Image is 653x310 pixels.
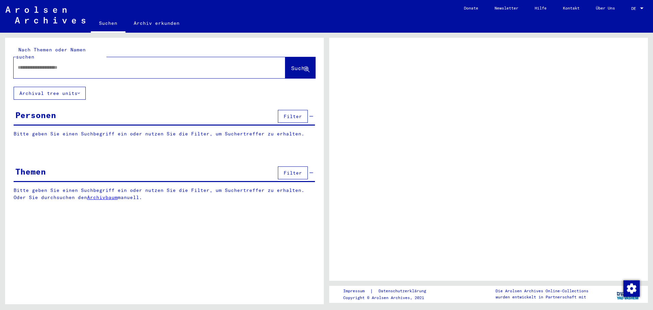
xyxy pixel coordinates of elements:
[14,187,315,201] p: Bitte geben Sie einen Suchbegriff ein oder nutzen Sie die Filter, um Suchertreffer zu erhalten. O...
[615,285,641,303] img: yv_logo.png
[16,47,86,60] mat-label: Nach Themen oder Namen suchen
[278,166,308,179] button: Filter
[291,65,308,71] span: Suche
[284,170,302,176] span: Filter
[14,87,86,100] button: Archival tree units
[14,130,315,137] p: Bitte geben Sie einen Suchbegriff ein oder nutzen Sie die Filter, um Suchertreffer zu erhalten.
[125,15,188,31] a: Archiv erkunden
[496,288,588,294] p: Die Arolsen Archives Online-Collections
[285,57,315,78] button: Suche
[15,109,56,121] div: Personen
[343,288,370,295] a: Impressum
[15,165,46,178] div: Themen
[631,6,639,11] span: DE
[343,295,434,301] p: Copyright © Arolsen Archives, 2021
[496,294,588,300] p: wurden entwickelt in Partnerschaft mit
[623,280,640,297] img: Zustimmung ändern
[5,6,85,23] img: Arolsen_neg.svg
[91,15,125,33] a: Suchen
[284,113,302,119] span: Filter
[343,288,434,295] div: |
[373,288,434,295] a: Datenschutzerklärung
[278,110,308,123] button: Filter
[87,194,118,200] a: Archivbaum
